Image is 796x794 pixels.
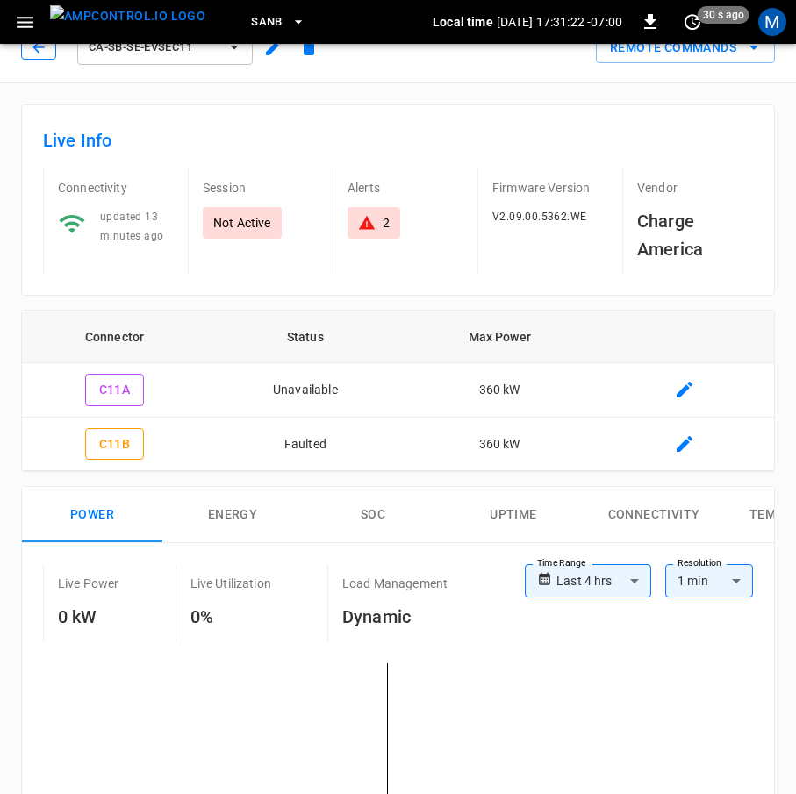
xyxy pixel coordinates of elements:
[637,179,753,197] p: Vendor
[303,487,443,543] button: SOC
[678,8,706,36] button: set refresh interval
[596,32,775,64] div: remote commands options
[678,556,721,570] label: Resolution
[251,12,283,32] span: SanB
[665,564,753,597] div: 1 min
[404,363,596,418] td: 360 kW
[58,575,119,592] p: Live Power
[162,487,303,543] button: Energy
[556,564,651,597] div: Last 4 hrs
[244,5,312,39] button: SanB
[207,418,404,472] td: Faulted
[203,179,319,197] p: Session
[758,8,786,36] div: profile-icon
[348,179,463,197] p: Alerts
[342,603,448,631] h6: Dynamic
[497,13,622,31] p: [DATE] 17:31:22 -07:00
[58,603,119,631] h6: 0 kW
[383,214,390,232] div: 2
[22,487,162,543] button: Power
[85,374,145,406] button: C11A
[637,207,753,263] h6: Charge America
[404,311,596,363] th: Max Power
[213,214,271,232] p: Not Active
[100,211,163,242] span: updated 13 minutes ago
[433,13,493,31] p: Local time
[190,575,271,592] p: Live Utilization
[596,32,775,64] button: Remote Commands
[58,179,174,197] p: Connectivity
[22,311,207,363] th: Connector
[50,5,205,27] img: ampcontrol.io logo
[342,575,448,592] p: Load Management
[89,38,219,58] span: ca-sb-se-evseC11
[698,6,749,24] span: 30 s ago
[77,30,253,65] button: ca-sb-se-evseC11
[492,179,608,197] p: Firmware Version
[22,311,774,471] table: connector table
[207,311,404,363] th: Status
[537,556,586,570] label: Time Range
[85,428,145,461] button: C11B
[492,211,586,223] span: V2.09.00.5362.WE
[43,126,753,154] h6: Live Info
[190,603,271,631] h6: 0%
[584,487,724,543] button: Connectivity
[207,363,404,418] td: Unavailable
[443,487,584,543] button: Uptime
[404,418,596,472] td: 360 kW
